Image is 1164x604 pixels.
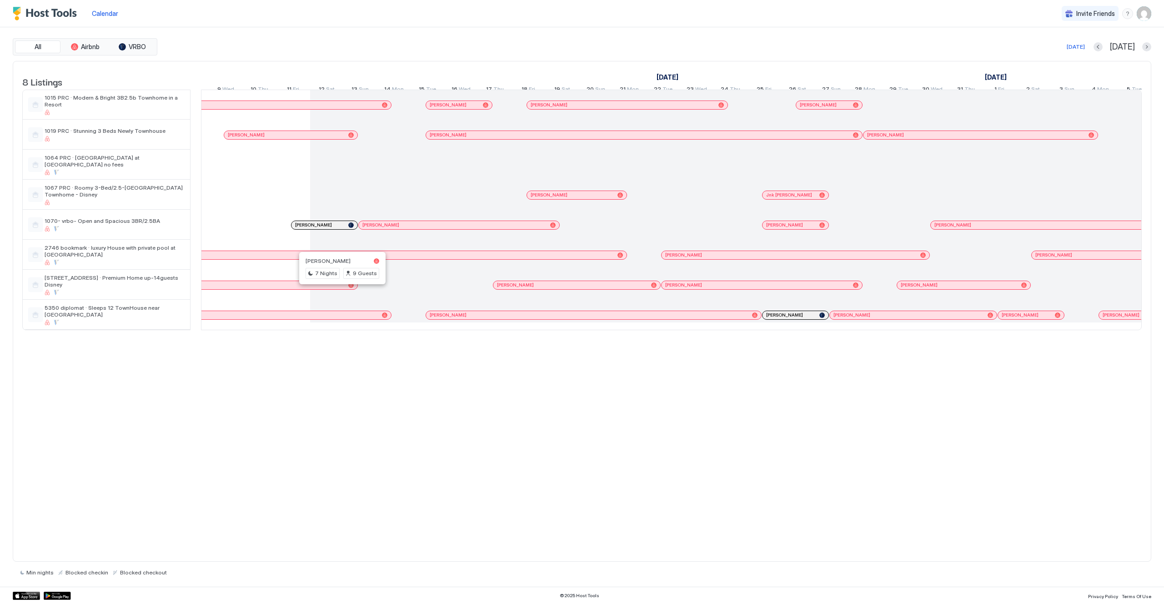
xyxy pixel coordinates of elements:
[665,282,702,288] span: [PERSON_NAME]
[584,84,607,97] a: July 20, 2025
[898,86,908,95] span: Tue
[1122,8,1133,19] div: menu
[45,127,185,134] span: 1019 PRC · Stunning 3 Beds Newly Townhouse
[887,84,910,97] a: July 29, 2025
[721,86,728,95] span: 24
[45,154,185,168] span: 1064 PRC · [GEOGRAPHIC_DATA] at [GEOGRAPHIC_DATA] no fees
[497,282,534,288] span: [PERSON_NAME]
[215,84,236,97] a: July 9, 2025
[766,222,803,228] span: [PERSON_NAME]
[922,86,929,95] span: 30
[392,86,404,95] span: Mon
[62,40,108,53] button: Airbnb
[13,592,40,600] div: App Store
[110,40,155,53] button: VRBO
[287,86,291,95] span: 11
[522,86,527,95] span: 18
[627,86,639,95] span: Mon
[258,86,268,95] span: Thu
[787,84,808,97] a: July 26, 2025
[293,86,299,95] span: Fri
[1124,84,1144,97] a: August 5, 2025
[285,84,301,97] a: July 11, 2025
[217,86,221,95] span: 9
[295,222,332,228] span: [PERSON_NAME]
[1035,252,1072,258] span: [PERSON_NAME]
[1076,10,1115,18] span: Invite Friends
[92,10,118,17] span: Calendar
[1088,591,1118,600] a: Privacy Policy
[1110,42,1135,52] span: [DATE]
[349,84,371,97] a: July 13, 2025
[15,40,60,53] button: All
[833,312,870,318] span: [PERSON_NAME]
[382,84,406,97] a: July 14, 2025
[800,102,837,108] span: [PERSON_NAME]
[251,86,256,95] span: 10
[757,86,764,95] span: 25
[1103,312,1139,318] span: [PERSON_NAME]
[362,222,399,228] span: [PERSON_NAME]
[1142,42,1151,51] button: Next month
[316,84,337,97] a: July 12, 2025
[326,86,335,95] span: Sat
[13,38,157,55] div: tab-group
[449,84,473,97] a: July 16, 2025
[531,102,567,108] span: [PERSON_NAME]
[718,84,743,97] a: July 24, 2025
[45,184,185,198] span: 1067 PRC · Roomy 3-Bed/2.5-[GEOGRAPHIC_DATA] Townhome - Disney
[889,86,897,95] span: 29
[65,569,108,576] span: Blocked checkin
[1092,86,1096,95] span: 4
[620,86,626,95] span: 21
[934,222,971,228] span: [PERSON_NAME]
[45,304,185,318] span: 5350 diplomat · Sleeps 12 TownHouse near [GEOGRAPHIC_DATA]
[1031,86,1040,95] span: Sat
[964,86,975,95] span: Thu
[560,593,599,599] span: © 2025 Host Tools
[1132,86,1142,95] span: Tue
[822,86,829,95] span: 27
[687,86,694,95] span: 23
[1024,84,1042,97] a: August 2, 2025
[554,86,560,95] span: 19
[766,312,803,318] span: [PERSON_NAME]
[384,86,391,95] span: 14
[983,70,1009,84] a: August 1, 2025
[1094,42,1103,51] button: Previous month
[13,7,81,20] a: Host Tools Logo
[120,569,167,576] span: Blocked checkout
[426,86,436,95] span: Tue
[45,94,185,108] span: 1015 PRC · Modern & Bright 3B2.5b Townhome in a Resort
[493,86,504,95] span: Thu
[1059,86,1063,95] span: 3
[552,84,572,97] a: July 19, 2025
[45,244,185,258] span: 2746 bookmark · luxury House with private pool at [GEOGRAPHIC_DATA]
[1026,86,1030,95] span: 2
[920,84,945,97] a: July 30, 2025
[35,43,41,51] span: All
[789,86,796,95] span: 26
[459,86,471,95] span: Wed
[1089,84,1111,97] a: August 4, 2025
[416,84,438,97] a: July 15, 2025
[587,86,594,95] span: 20
[654,70,681,84] a: July 1, 2025
[1064,86,1074,95] span: Sun
[228,132,265,138] span: [PERSON_NAME]
[419,86,425,95] span: 15
[730,86,740,95] span: Thu
[22,75,62,88] span: 8 Listings
[994,86,997,95] span: 1
[867,132,904,138] span: [PERSON_NAME]
[430,312,467,318] span: [PERSON_NAME]
[798,86,806,95] span: Sat
[562,86,570,95] span: Sat
[901,282,938,288] span: [PERSON_NAME]
[855,86,862,95] span: 28
[957,86,963,95] span: 31
[44,592,71,600] a: Google Play Store
[81,43,100,51] span: Airbnb
[319,86,325,95] span: 12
